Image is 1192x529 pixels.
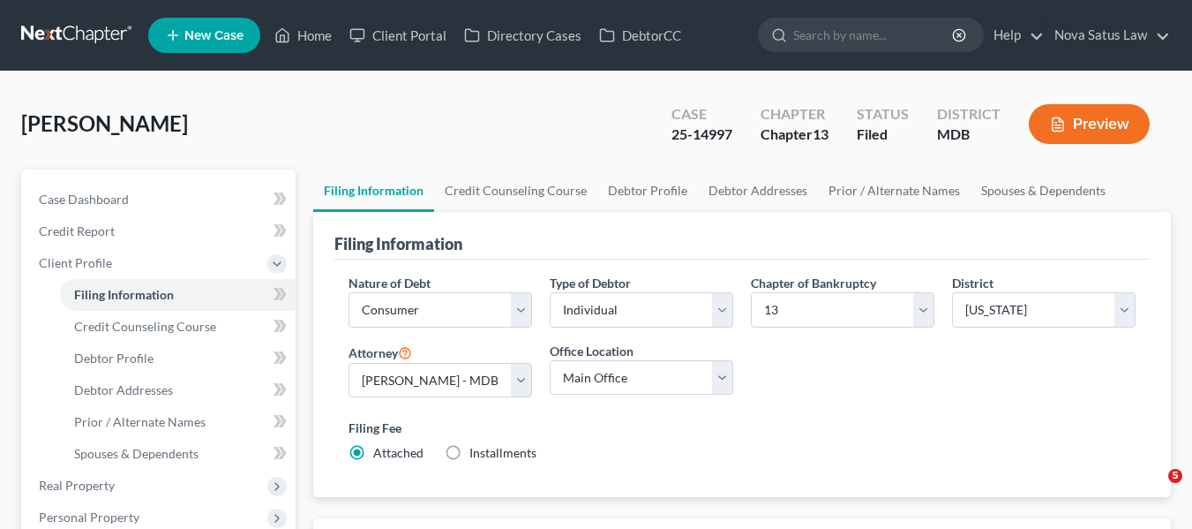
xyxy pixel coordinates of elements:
iframe: Intercom live chat [1132,469,1174,511]
a: DebtorCC [590,19,690,51]
label: Office Location [550,342,633,360]
a: Spouses & Dependents [971,170,1116,212]
span: Installments [469,445,536,460]
a: Credit Report [25,215,296,247]
input: Search by name... [793,19,955,51]
a: Debtor Profile [597,170,698,212]
div: District [937,104,1001,125]
label: Attorney [349,342,412,363]
label: Chapter of Bankruptcy [751,274,876,292]
a: Spouses & Dependents [60,438,296,470]
span: Credit Counseling Course [74,319,216,334]
span: 13 [813,125,828,142]
div: 25-14997 [671,125,732,145]
span: Case Dashboard [39,192,129,207]
span: Spouses & Dependents [74,446,199,461]
div: Chapter [761,104,828,125]
label: Filing Fee [349,419,1136,437]
label: District [952,274,993,292]
a: Prior / Alternate Names [60,406,296,438]
span: Attached [373,445,424,460]
span: Client Profile [39,255,112,270]
span: Debtor Profile [74,351,154,366]
span: Debtor Addresses [74,382,173,397]
a: Case Dashboard [25,184,296,215]
span: New Case [184,29,244,42]
span: Credit Report [39,223,115,238]
a: Debtor Addresses [60,374,296,406]
div: Case [671,104,732,125]
a: Debtor Addresses [698,170,818,212]
div: Filed [857,125,909,145]
span: Personal Property [39,510,139,525]
a: Client Portal [341,19,455,51]
div: Filing Information [334,233,462,254]
a: Nova Satus Law [1046,19,1170,51]
a: Directory Cases [455,19,590,51]
label: Nature of Debt [349,274,431,292]
div: MDB [937,125,1001,145]
span: Filing Information [74,287,174,302]
span: 5 [1168,469,1182,483]
a: Credit Counseling Course [434,170,597,212]
a: Filing Information [60,279,296,311]
span: Prior / Alternate Names [74,414,206,429]
a: Credit Counseling Course [60,311,296,343]
button: Preview [1029,104,1150,144]
div: Status [857,104,909,125]
a: Debtor Profile [60,343,296,374]
a: Home [266,19,341,51]
a: Filing Information [313,170,434,212]
a: Prior / Alternate Names [818,170,971,212]
a: Help [985,19,1044,51]
label: Type of Debtor [550,274,631,292]
div: Chapter [761,125,828,145]
span: Real Property [39,478,115,493]
span: [PERSON_NAME] [21,110,188,136]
